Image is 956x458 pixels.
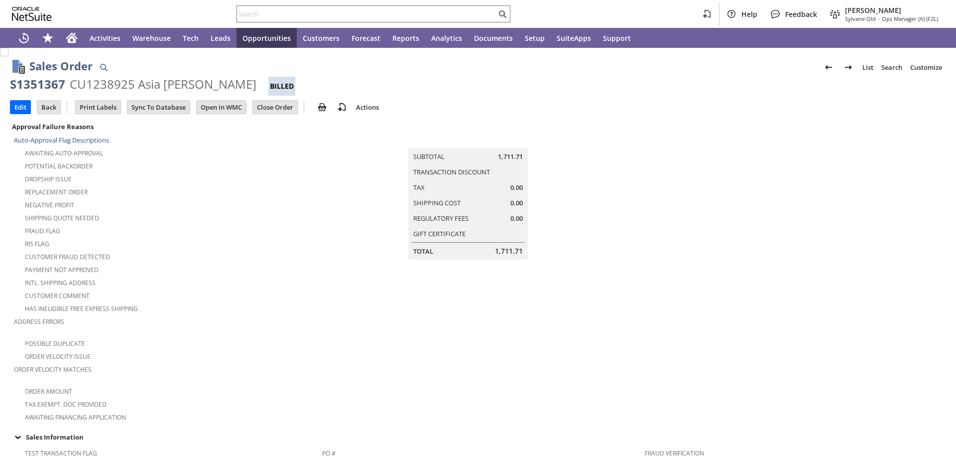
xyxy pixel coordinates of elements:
[126,28,177,48] a: Warehouse
[336,101,348,113] img: add-record.svg
[205,28,237,48] a: Leads
[14,136,109,145] a: Auto-Approval Flag Descriptions
[76,101,120,114] input: Print Labels
[785,9,817,19] span: Feedback
[25,201,74,209] a: Negative Profit
[90,33,120,43] span: Activities
[495,246,523,256] span: 1,711.71
[36,28,60,48] div: Shortcuts
[413,183,425,192] a: Tax
[510,183,523,192] span: 0.00
[132,33,171,43] span: Warehouse
[386,28,425,48] a: Reports
[25,266,99,274] a: Payment not approved
[14,365,92,374] a: Order Velocity Matches
[18,32,30,44] svg: Recent Records
[858,59,877,75] a: List
[352,33,380,43] span: Forecast
[25,149,103,157] a: Awaiting Auto-Approval
[127,101,190,114] input: Sync To Database
[906,59,946,75] a: Customize
[25,413,126,422] a: Awaiting Financing Application
[242,33,291,43] span: Opportunities
[408,133,528,149] caption: Summary
[25,339,85,348] a: Possible Duplicate
[845,15,876,22] span: Sylvane Old
[10,120,318,133] div: Approval Failure Reasons
[603,33,631,43] span: Support
[25,352,91,361] a: Order Velocity Issue
[10,101,30,114] input: Edit
[519,28,551,48] a: Setup
[60,28,84,48] a: Home
[25,175,72,183] a: Dropship Issue
[413,198,461,207] a: Shipping Cost
[322,449,336,458] a: PO #
[42,32,54,44] svg: Shortcuts
[557,33,591,43] span: SuiteApps
[842,61,854,73] img: Next
[177,28,205,48] a: Tech
[10,431,942,444] div: Sales Information
[29,58,93,74] h1: Sales Order
[25,214,99,222] a: Shipping Quote Needed
[25,188,88,196] a: Replacement Order
[10,431,946,444] td: Sales Information
[474,33,513,43] span: Documents
[25,387,72,396] a: Order Amount
[297,28,346,48] a: Customers
[66,32,78,44] svg: Home
[551,28,597,48] a: SuiteApps
[431,33,462,43] span: Analytics
[316,101,328,113] img: print.svg
[25,449,97,458] a: Test Transaction Flag
[197,101,246,114] input: Open In WMC
[84,28,126,48] a: Activities
[253,101,297,114] input: Close Order
[70,76,256,92] div: CU1238925 Asia [PERSON_NAME]
[413,167,490,176] a: Transaction Discount
[823,61,835,73] img: Previous
[392,33,419,43] span: Reports
[10,76,65,92] div: S1351367
[98,61,110,73] img: Quick Find
[882,15,938,22] span: Ops Manager (A) (F2L)
[510,214,523,223] span: 0.00
[425,28,468,48] a: Analytics
[12,28,36,48] a: Recent Records
[877,59,906,75] a: Search
[346,28,386,48] a: Forecast
[413,229,466,238] a: Gift Certificate
[25,162,93,170] a: Potential Backorder
[352,103,383,112] a: Actions
[878,15,880,22] span: -
[468,28,519,48] a: Documents
[25,227,60,235] a: Fraud Flag
[25,240,49,248] a: RIS flag
[845,5,938,15] span: [PERSON_NAME]
[25,400,107,409] a: Tax Exempt. Doc Provided
[510,198,523,208] span: 0.00
[498,152,523,161] span: 1,711.71
[37,101,60,114] input: Back
[645,449,704,458] a: Fraud Verification
[525,33,545,43] span: Setup
[25,253,110,261] a: Customer Fraud Detected
[237,8,496,20] input: Search
[268,77,295,96] div: Billed
[12,7,52,21] svg: logo
[496,8,508,20] svg: Search
[14,317,64,326] a: Address Errors
[303,33,340,43] span: Customers
[597,28,637,48] a: Support
[211,33,231,43] span: Leads
[25,292,90,300] a: Customer Comment
[183,33,199,43] span: Tech
[741,9,757,19] span: Help
[413,247,433,256] a: Total
[25,279,96,287] a: Intl. Shipping Address
[237,28,297,48] a: Opportunities
[25,305,138,313] a: Has Ineligible Free Express Shipping
[413,214,469,223] a: Regulatory Fees
[413,152,445,161] a: Subtotal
